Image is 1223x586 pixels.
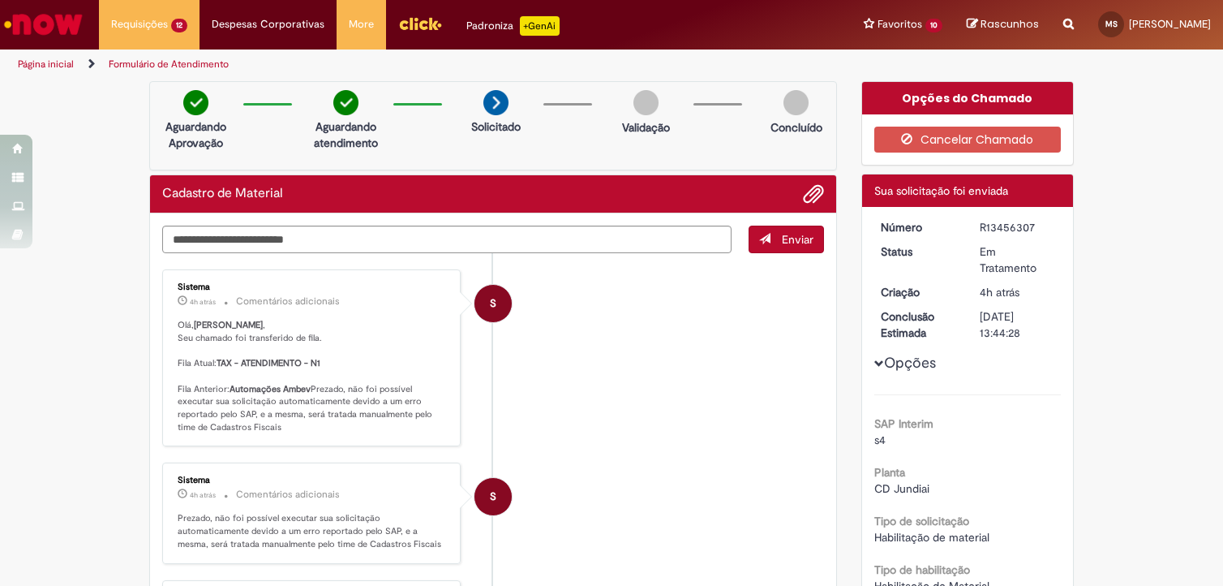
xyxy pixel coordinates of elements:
[194,319,263,331] b: [PERSON_NAME]
[190,297,216,307] time: 28/08/2025 09:44:35
[157,118,235,151] p: Aguardando Aprovação
[230,383,311,395] b: Automações Ambev
[178,282,448,292] div: Sistema
[980,219,1055,235] div: R13456307
[980,308,1055,341] div: [DATE] 13:44:28
[236,488,340,502] small: Comentários adicionais
[349,16,374,32] span: More
[749,226,824,253] button: Enviar
[190,490,216,500] time: 28/08/2025 09:44:35
[333,90,358,115] img: check-circle-green.png
[307,118,385,151] p: Aguardando atendimento
[474,478,512,515] div: System
[874,465,905,480] b: Planta
[869,243,968,260] dt: Status
[12,50,803,80] ul: Trilhas de página
[490,477,496,516] span: S
[980,285,1019,299] time: 28/08/2025 09:44:20
[162,226,732,253] textarea: Digite sua mensagem aqui...
[803,183,824,205] button: Adicionar anexos
[770,119,822,136] p: Concluído
[633,90,659,115] img: img-circle-grey.png
[874,530,989,545] span: Habilitação de material
[874,433,886,447] span: s4
[111,16,168,32] span: Requisições
[236,295,340,308] small: Comentários adicionais
[925,19,942,32] span: 10
[178,319,448,433] p: Olá, , Seu chamado foi transferido de fila. Fila Atual: Fila Anterior: Prezado, não foi possível ...
[869,308,968,341] dt: Conclusão Estimada
[18,58,74,71] a: Página inicial
[869,284,968,300] dt: Criação
[782,232,813,247] span: Enviar
[471,118,521,135] p: Solicitado
[171,19,187,32] span: 12
[483,90,509,115] img: arrow-next.png
[2,8,85,41] img: ServiceNow
[874,127,1062,153] button: Cancelar Chamado
[183,90,208,115] img: check-circle-green.png
[178,512,448,550] p: Prezado, não foi possível executar sua solicitação automaticamente devido a um erro reportado pel...
[466,16,560,36] div: Padroniza
[622,119,670,136] p: Validação
[981,16,1039,32] span: Rascunhos
[178,476,448,485] div: Sistema
[874,562,970,577] b: Tipo de habilitação
[874,416,933,431] b: SAP Interim
[520,16,560,36] p: +GenAi
[869,219,968,235] dt: Número
[1105,19,1118,29] span: MS
[874,514,969,528] b: Tipo de solicitação
[212,16,324,32] span: Despesas Corporativas
[862,82,1074,114] div: Opções do Chamado
[474,285,512,322] div: System
[1129,17,1211,31] span: [PERSON_NAME]
[980,243,1055,276] div: Em Tratamento
[217,357,320,369] b: TAX - ATENDIMENTO - N1
[874,481,929,496] span: CD Jundiai
[874,183,1008,198] span: Sua solicitação foi enviada
[190,297,216,307] span: 4h atrás
[490,284,496,323] span: S
[398,11,442,36] img: click_logo_yellow_360x200.png
[783,90,809,115] img: img-circle-grey.png
[109,58,229,71] a: Formulário de Atendimento
[967,17,1039,32] a: Rascunhos
[162,187,283,201] h2: Cadastro de Material Histórico de tíquete
[980,285,1019,299] span: 4h atrás
[878,16,922,32] span: Favoritos
[980,284,1055,300] div: 28/08/2025 09:44:20
[190,490,216,500] span: 4h atrás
